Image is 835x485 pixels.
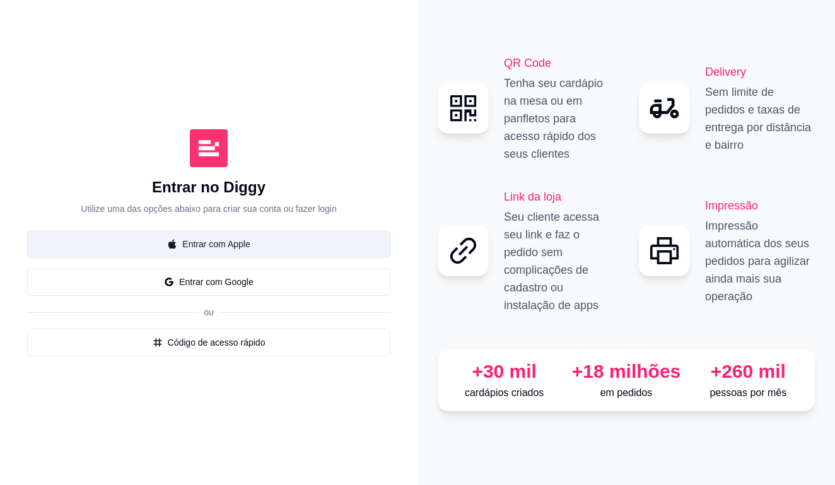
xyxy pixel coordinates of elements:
[27,230,390,258] button: appleEntrar com Apple
[705,83,815,154] p: Sem limite de pedidos e taxas de entrega por distância e bairro
[570,360,682,383] div: +18 milhões
[504,208,614,314] p: Seu cliente acessa seu link e faz o pedido sem complicações de cadastro ou instalação de apps
[692,360,804,383] div: +260 mil
[504,54,614,72] h2: QR Code
[167,239,177,249] span: apple
[164,277,174,287] span: google
[153,337,163,348] span: number
[570,385,682,400] p: em pedidos
[81,202,336,215] p: Utilize uma das opções abaixo para criar sua conta ou fazer login
[705,63,815,81] h2: Delivery
[448,385,560,400] p: cardápios criados
[27,329,390,356] button: numberCódigo de acesso rápido
[152,177,266,197] h1: Entrar no Diggy
[504,74,614,163] p: Tenha seu cardápio na mesa ou em panfletos para acesso rápido dos seus clientes
[190,129,228,167] img: Diggy
[705,197,815,214] h2: Impressão
[504,188,614,206] h2: Link da loja
[199,307,219,317] span: ou
[692,385,804,400] p: pessoas por mês
[448,360,560,383] div: +30 mil
[27,268,390,296] button: googleEntrar com Google
[705,217,815,305] p: Impressão automática dos seus pedidos para agilizar ainda mais sua operação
